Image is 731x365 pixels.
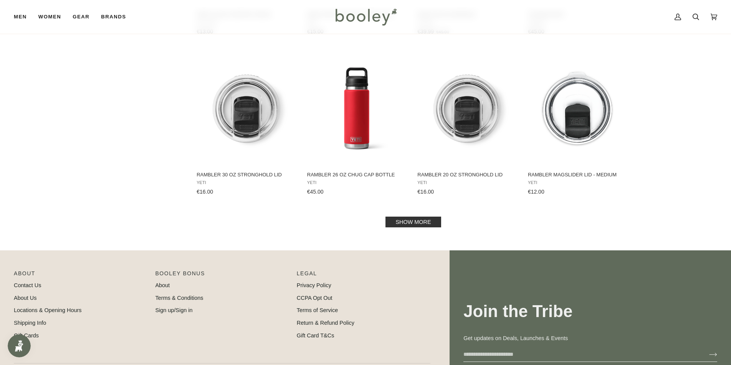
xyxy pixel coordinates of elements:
a: Show more [385,217,441,227]
span: Gear [73,13,89,21]
span: Rambler 30 oz Stronghold Lid [197,171,296,178]
a: Gift Card T&Cs [297,332,334,339]
a: About Us [14,295,36,301]
span: Women [38,13,61,21]
span: Rambler Magslider Lid - Medium [528,171,627,178]
a: Contact Us [14,282,41,288]
p: Pipeline_Footer Main [14,270,147,281]
span: €16.00 [417,189,434,195]
a: Gift Cards [14,332,39,339]
a: Shipping Info [14,320,46,326]
a: Rambler Magslider Lid - Medium [527,51,628,198]
span: YETI [307,180,407,185]
img: Yeti Rambler 20 oz Stronghold Lid - Booley Galway [416,58,518,159]
a: Return & Refund Policy [297,320,354,326]
span: €45.00 [307,189,324,195]
span: YETI [417,180,517,185]
a: Rambler 26 oz Chug Cap Bottle [306,51,408,198]
span: Rambler 20 oz Stronghold Lid [417,171,517,178]
button: Join [697,349,717,361]
p: Get updates on Deals, Launches & Events [463,334,717,343]
img: Yeti Rambler Magslider Lid - Medium - Booley Galway [527,58,628,159]
img: Booley [332,6,399,28]
a: Privacy Policy [297,282,331,288]
a: Locations & Opening Hours [14,307,82,313]
h3: Join the Tribe [463,301,717,322]
a: Terms & Conditions [155,295,203,301]
span: YETI [197,180,296,185]
a: CCPA Opt Out [297,295,332,301]
a: About [155,282,170,288]
a: Rambler 30 oz Stronghold Lid [195,51,297,198]
span: Rambler 26 oz Chug Cap Bottle [307,171,407,178]
input: your-email@example.com [463,347,697,362]
a: Terms of Service [297,307,338,313]
span: €16.00 [197,189,213,195]
p: Pipeline_Footer Sub [297,270,430,281]
div: Pagination [197,219,630,225]
a: Sign up/Sign in [155,307,192,313]
img: Yeti Rambler 30 oz Stronghold Lid - Booley Galway [195,58,297,159]
p: Booley Bonus [155,270,289,281]
span: YETI [528,180,627,185]
span: €12.00 [528,189,544,195]
span: Men [14,13,27,21]
a: Rambler 20 oz Stronghold Lid [416,51,518,198]
iframe: Button to open loyalty program pop-up [8,334,31,357]
span: Brands [101,13,126,21]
